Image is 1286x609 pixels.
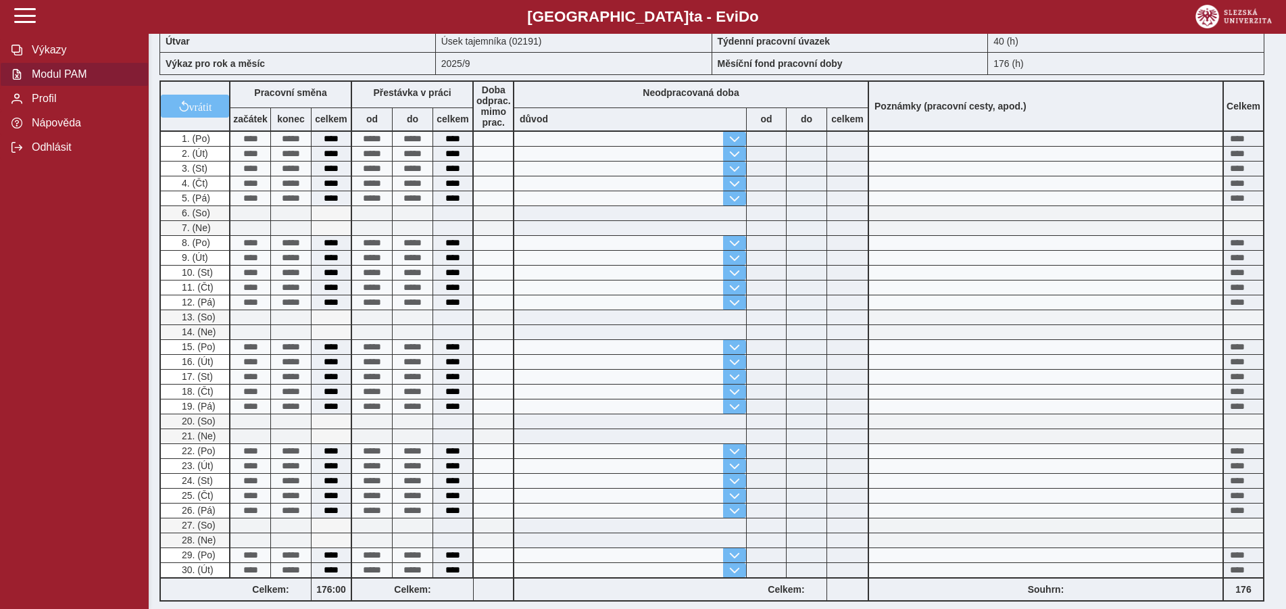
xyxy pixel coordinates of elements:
[179,193,210,203] span: 5. (Pá)
[161,95,229,118] button: vrátit
[179,445,216,456] span: 22. (Po)
[179,490,214,501] span: 25. (Čt)
[643,87,739,98] b: Neodpracovaná doba
[230,114,270,124] b: začátek
[1028,584,1064,595] b: Souhrn:
[1227,101,1260,112] b: Celkem
[433,114,472,124] b: celkem
[436,30,712,52] div: Úsek tajemníka (02191)
[787,114,826,124] b: do
[179,371,213,382] span: 17. (St)
[1224,584,1263,595] b: 176
[1195,5,1272,28] img: logo_web_su.png
[41,8,1245,26] b: [GEOGRAPHIC_DATA] a - Evi
[352,584,473,595] b: Celkem:
[179,431,216,441] span: 21. (Ne)
[179,297,216,308] span: 12. (Pá)
[179,356,214,367] span: 16. (Út)
[312,584,351,595] b: 176:00
[179,237,210,248] span: 8. (Po)
[179,148,208,159] span: 2. (Út)
[689,8,693,25] span: t
[28,141,137,153] span: Odhlásit
[230,584,311,595] b: Celkem:
[179,282,214,293] span: 11. (Čt)
[166,58,265,69] b: Výkaz pro rok a měsíc
[476,84,511,128] b: Doba odprac. mimo prac.
[869,101,1032,112] b: Poznámky (pracovní cesty, apod.)
[179,416,216,427] span: 20. (So)
[520,114,548,124] b: důvod
[718,36,831,47] b: Týdenní pracovní úvazek
[28,117,137,129] span: Nápověda
[179,505,216,516] span: 26. (Pá)
[988,30,1264,52] div: 40 (h)
[312,114,351,124] b: celkem
[166,36,190,47] b: Útvar
[179,222,211,233] span: 7. (Ne)
[988,52,1264,75] div: 176 (h)
[352,114,392,124] b: od
[179,460,214,471] span: 23. (Út)
[179,133,210,144] span: 1. (Po)
[189,101,212,112] span: vrátit
[179,386,214,397] span: 18. (Čt)
[179,520,216,531] span: 27. (So)
[749,8,759,25] span: o
[179,401,216,412] span: 19. (Pá)
[28,44,137,56] span: Výkazy
[179,326,216,337] span: 14. (Ne)
[28,93,137,105] span: Profil
[179,535,216,545] span: 28. (Ne)
[746,584,826,595] b: Celkem:
[179,475,213,486] span: 24. (St)
[179,208,210,218] span: 6. (So)
[179,252,208,263] span: 9. (Út)
[179,163,207,174] span: 3. (St)
[179,267,213,278] span: 10. (St)
[436,52,712,75] div: 2025/9
[179,178,208,189] span: 4. (Čt)
[179,564,214,575] span: 30. (Út)
[271,114,311,124] b: konec
[254,87,326,98] b: Pracovní směna
[747,114,786,124] b: od
[393,114,432,124] b: do
[28,68,137,80] span: Modul PAM
[179,341,216,352] span: 15. (Po)
[373,87,451,98] b: Přestávka v práci
[179,550,216,560] span: 29. (Po)
[827,114,868,124] b: celkem
[739,8,749,25] span: D
[179,312,216,322] span: 13. (So)
[718,58,843,69] b: Měsíční fond pracovní doby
